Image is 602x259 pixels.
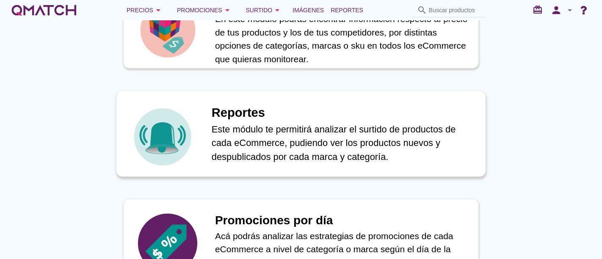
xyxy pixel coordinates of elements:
span: Imágenes [293,5,324,15]
i: arrow_drop_down [153,5,163,15]
span: Reportes [331,5,363,15]
i: arrow_drop_down [565,5,575,15]
input: Buscar productos [429,3,480,17]
button: Precios [120,2,170,19]
h1: Promociones por día [215,212,470,229]
button: Surtido [239,2,290,19]
i: redeem [533,5,546,15]
p: En este modulo podrás encontrar información respecto al precio de tus productos y los de tus comp... [215,12,470,66]
p: Este módulo te permitirá analizar el surtido de productos de cada eCommerce, pudiendo ver los pro... [212,122,477,164]
i: arrow_drop_down [222,5,232,15]
div: Precios [127,5,163,15]
img: icon [138,0,197,60]
i: search [417,5,427,15]
h1: Reportes [212,104,477,122]
div: Promociones [177,5,232,15]
a: Imágenes [289,2,327,19]
i: person [548,4,565,16]
a: iconReportesEste módulo te permitirá analizar el surtido de productos de cada eCommerce, pudiendo... [111,92,491,175]
div: Surtido [246,5,283,15]
a: Reportes [327,2,367,19]
button: Promociones [170,2,239,19]
i: arrow_drop_down [272,5,282,15]
img: icon [132,106,193,168]
a: white-qmatch-logo [10,2,78,19]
